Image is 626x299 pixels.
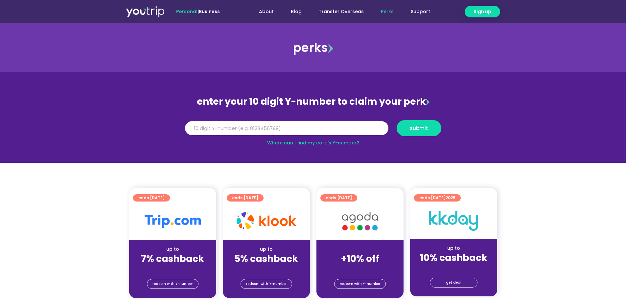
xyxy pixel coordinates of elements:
span: 2025 [446,195,455,201]
a: Perks [372,6,402,18]
span: ends [DATE] [138,194,165,202]
strong: +10% off [341,252,379,265]
span: submit [410,126,428,131]
button: submit [397,120,441,136]
a: About [250,6,282,18]
a: Business [199,8,220,15]
div: (for stays only) [134,265,211,272]
div: (for stays only) [322,265,398,272]
a: Transfer Overseas [310,6,372,18]
span: ends [DATE] [326,194,352,202]
a: ends [DATE] [320,194,357,202]
a: redeem with Y-number [241,279,292,289]
span: Sign up [474,8,491,15]
span: | [176,8,220,15]
a: redeem with Y-number [334,279,386,289]
div: up to [415,245,492,252]
form: Y Number [185,120,441,141]
a: ends [DATE]2025 [414,194,461,202]
span: redeem with Y-number [246,279,287,288]
a: Blog [282,6,310,18]
span: get deal [446,278,461,287]
strong: 5% cashback [234,252,298,265]
div: up to [134,246,211,253]
a: ends [DATE] [227,194,264,202]
div: enter your 10 digit Y-number to claim your perk [182,93,445,110]
div: up to [228,246,305,253]
nav: Menu [238,6,439,18]
a: Sign up [465,6,500,17]
span: ends [DATE] [419,194,455,202]
a: get deal [430,278,477,288]
div: (for stays only) [415,264,492,271]
a: Where can I find my card’s Y-number? [267,139,359,146]
a: redeem with Y-number [147,279,198,289]
strong: 10% cashback [420,251,487,264]
span: redeem with Y-number [152,279,193,288]
span: redeem with Y-number [340,279,380,288]
span: ends [DATE] [232,194,258,202]
span: up to [354,246,366,252]
span: Personal [176,8,197,15]
a: Support [402,6,439,18]
div: (for stays only) [228,265,305,272]
strong: 7% cashback [141,252,204,265]
input: 10 digit Y-number (e.g. 8123456789) [185,121,388,136]
a: ends [DATE] [133,194,170,202]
